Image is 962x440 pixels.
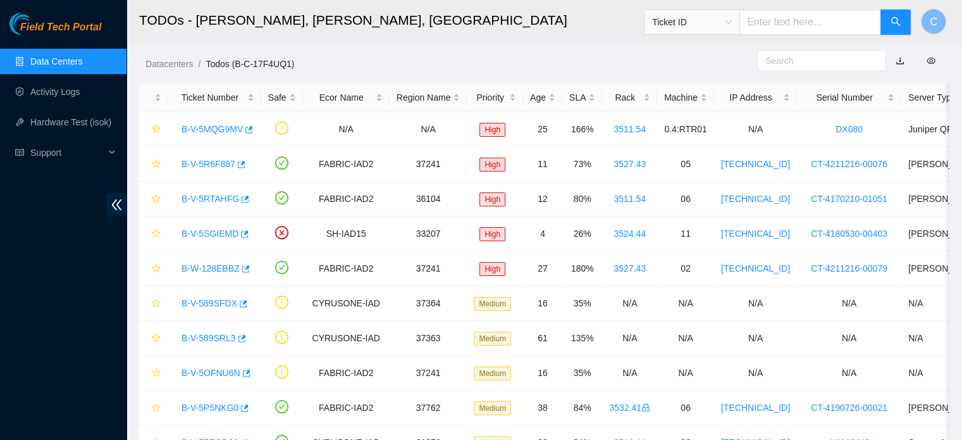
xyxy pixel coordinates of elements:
[146,189,161,209] button: star
[390,321,467,356] td: 37363
[657,182,714,217] td: 06
[479,123,505,137] span: High
[275,156,288,170] span: check-circle
[721,263,790,273] a: [TECHNICAL_ID]
[182,298,237,308] a: B-V-589SFDX
[811,159,887,169] a: CT-4211216-00076
[390,217,467,251] td: 33207
[152,264,161,274] span: star
[479,158,505,172] span: High
[523,286,562,321] td: 16
[721,229,790,239] a: [TECHNICAL_ID]
[182,194,239,204] a: B-V-5RTAHFG
[182,403,238,413] a: B-V-5P5NKG0
[880,9,911,35] button: search
[303,391,390,425] td: FABRIC-IAD2
[657,251,714,286] td: 02
[614,263,646,273] a: 3527.43
[146,223,161,244] button: star
[474,401,511,415] span: Medium
[275,400,288,413] span: check-circle
[562,356,602,391] td: 35%
[303,356,390,391] td: FABRIC-IAD2
[602,286,657,321] td: N/A
[614,159,646,169] a: 3527.43
[182,229,238,239] a: B-V-5SGIEMD
[523,321,562,356] td: 61
[146,398,161,418] button: star
[275,122,288,135] span: exclamation-circle
[390,286,467,321] td: 37364
[107,193,126,217] span: double-left
[562,391,602,425] td: 84%
[30,56,82,66] a: Data Centers
[602,321,657,356] td: N/A
[182,159,235,169] a: B-V-5R6F887
[303,251,390,286] td: FABRIC-IAD2
[479,262,505,276] span: High
[30,117,111,127] a: Hardware Test (isok)
[523,391,562,425] td: 38
[657,286,714,321] td: N/A
[797,356,901,391] td: N/A
[152,125,161,135] span: star
[152,229,161,239] span: star
[721,194,790,204] a: [TECHNICAL_ID]
[15,148,24,157] span: read
[198,59,200,69] span: /
[390,251,467,286] td: 37241
[390,356,467,391] td: 37241
[479,192,505,206] span: High
[739,9,881,35] input: Enter text here...
[523,112,562,147] td: 25
[303,182,390,217] td: FABRIC-IAD2
[275,191,288,204] span: check-circle
[714,356,797,391] td: N/A
[811,403,887,413] a: CT-4190726-00021
[523,251,562,286] td: 27
[811,194,887,204] a: CT-4170210-01051
[146,258,161,279] button: star
[714,286,797,321] td: N/A
[303,321,390,356] td: CYRUSONE-IAD
[614,124,646,134] a: 3511.54
[303,147,390,182] td: FABRIC-IAD2
[721,403,790,413] a: [TECHNICAL_ID]
[657,112,714,147] td: 0.4:RTR01
[562,217,602,251] td: 26%
[20,22,101,34] span: Field Tech Portal
[474,332,511,346] span: Medium
[652,13,732,32] span: Ticket ID
[146,363,161,383] button: star
[479,227,505,241] span: High
[474,297,511,311] span: Medium
[657,391,714,425] td: 06
[30,140,105,165] span: Support
[523,356,562,391] td: 16
[152,194,161,204] span: star
[886,51,914,71] button: download
[146,328,161,348] button: star
[609,403,650,413] a: 3532.41lock
[714,321,797,356] td: N/A
[9,23,101,39] a: Akamai TechnologiesField Tech Portal
[152,368,161,379] span: star
[797,321,901,356] td: N/A
[275,365,288,379] span: exclamation-circle
[474,367,511,380] span: Medium
[927,56,935,65] span: eye
[641,403,650,412] span: lock
[152,334,161,344] span: star
[562,112,602,147] td: 166%
[146,119,161,139] button: star
[275,296,288,309] span: exclamation-circle
[657,147,714,182] td: 05
[562,286,602,321] td: 35%
[390,182,467,217] td: 36104
[836,124,863,134] a: DX080
[657,217,714,251] td: 11
[152,160,161,170] span: star
[152,299,161,309] span: star
[523,182,562,217] td: 12
[562,251,602,286] td: 180%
